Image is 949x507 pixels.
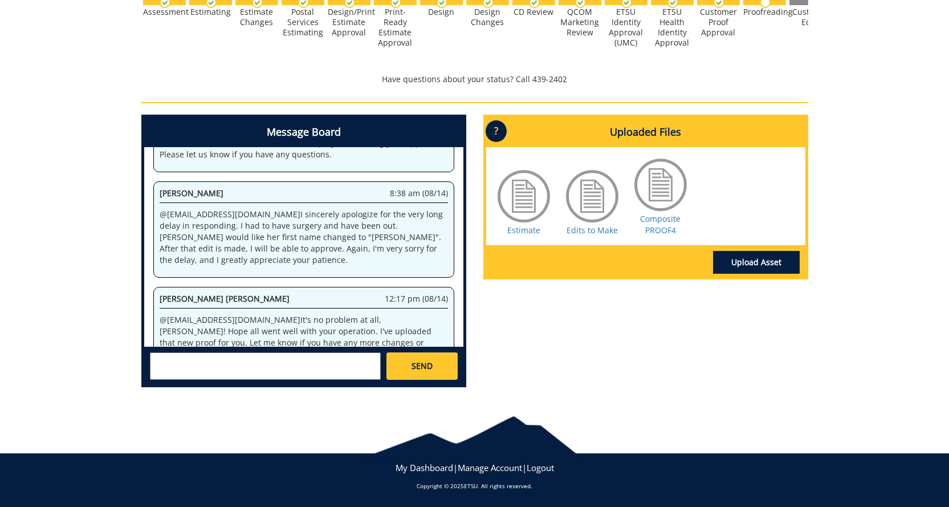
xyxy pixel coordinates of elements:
[396,462,453,473] a: My Dashboard
[160,314,448,360] p: @ [EMAIL_ADDRESS][DOMAIN_NAME] It's no problem at all, [PERSON_NAME]! Hope all went well with you...
[567,225,618,236] a: Edits to Make
[374,7,417,48] div: Print-Ready Estimate Approval
[385,293,448,305] span: 12:17 pm (08/14)
[412,360,433,372] span: SEND
[160,293,290,304] span: [PERSON_NAME] [PERSON_NAME]
[697,7,740,38] div: Customer Proof Approval
[464,482,478,490] a: ETSU
[743,7,786,17] div: Proofreading
[282,7,324,38] div: Postal Services Estimating
[390,188,448,199] span: 8:38 am (08/14)
[420,7,463,17] div: Design
[150,352,381,380] textarea: messageToSend
[328,7,370,38] div: Design/Print Estimate Approval
[486,120,507,142] p: ?
[559,7,601,38] div: QCOM Marketing Review
[160,188,223,198] span: [PERSON_NAME]
[605,7,647,48] div: ETSU Identity Approval (UMC)
[789,7,832,27] div: Customer Edits
[160,137,448,160] p: @ [EMAIL_ADDRESS][DOMAIN_NAME] This project is waiting your approval. Please let us know if you h...
[386,352,457,380] a: SEND
[143,7,186,17] div: Assessment
[235,7,278,27] div: Estimate Changes
[512,7,555,17] div: CD Review
[466,7,509,27] div: Design Changes
[458,462,522,473] a: Manage Account
[160,209,448,266] p: @ [EMAIL_ADDRESS][DOMAIN_NAME] I sincerely apologize for the very long delay in responding. I had...
[640,213,681,236] a: Composite PROOF4
[189,7,232,17] div: Estimating
[651,7,694,48] div: ETSU Health Identity Approval
[507,225,540,236] a: Estimate
[713,251,800,274] a: Upload Asset
[486,117,805,147] h4: Uploaded Files
[527,462,554,473] a: Logout
[141,74,808,85] p: Have questions about your status? Call 439-2402
[144,117,463,147] h4: Message Board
